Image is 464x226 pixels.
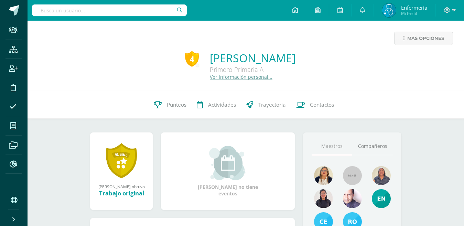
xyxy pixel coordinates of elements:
[401,10,427,16] span: Mi Perfil
[343,166,362,185] img: 55x55
[401,4,427,11] span: Enfermería
[210,51,295,65] a: [PERSON_NAME]
[185,51,199,67] div: 4
[97,184,146,189] div: [PERSON_NAME] obtuvo
[167,101,186,108] span: Punteos
[352,138,393,155] a: Compañeros
[241,91,291,119] a: Trayectoria
[210,74,272,80] a: Ver información personal...
[372,166,391,185] img: 8f3bf19539481b212b8ab3c0cdc72ac6.png
[314,166,333,185] img: 6ab926dde10f798541c88b61d3e3fad2.png
[394,32,453,45] a: Más opciones
[194,146,262,197] div: [PERSON_NAME] no tiene eventos
[312,138,352,155] a: Maestros
[291,91,339,119] a: Contactos
[258,101,286,108] span: Trayectoria
[407,32,444,45] span: Más opciones
[97,189,146,197] div: Trabajo original
[314,189,333,208] img: 041e67bb1815648f1c28e9f895bf2be1.png
[310,101,334,108] span: Contactos
[382,3,396,17] img: aa4f30ea005d28cfb9f9341ec9462115.png
[209,146,247,180] img: event_small.png
[343,189,362,208] img: a8e8556f48ef469a8de4653df9219ae6.png
[208,101,236,108] span: Actividades
[210,65,295,74] div: Primero Primaria A
[192,91,241,119] a: Actividades
[32,4,187,16] input: Busca un usuario...
[372,189,391,208] img: e4e25d66bd50ed3745d37a230cf1e994.png
[149,91,192,119] a: Punteos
